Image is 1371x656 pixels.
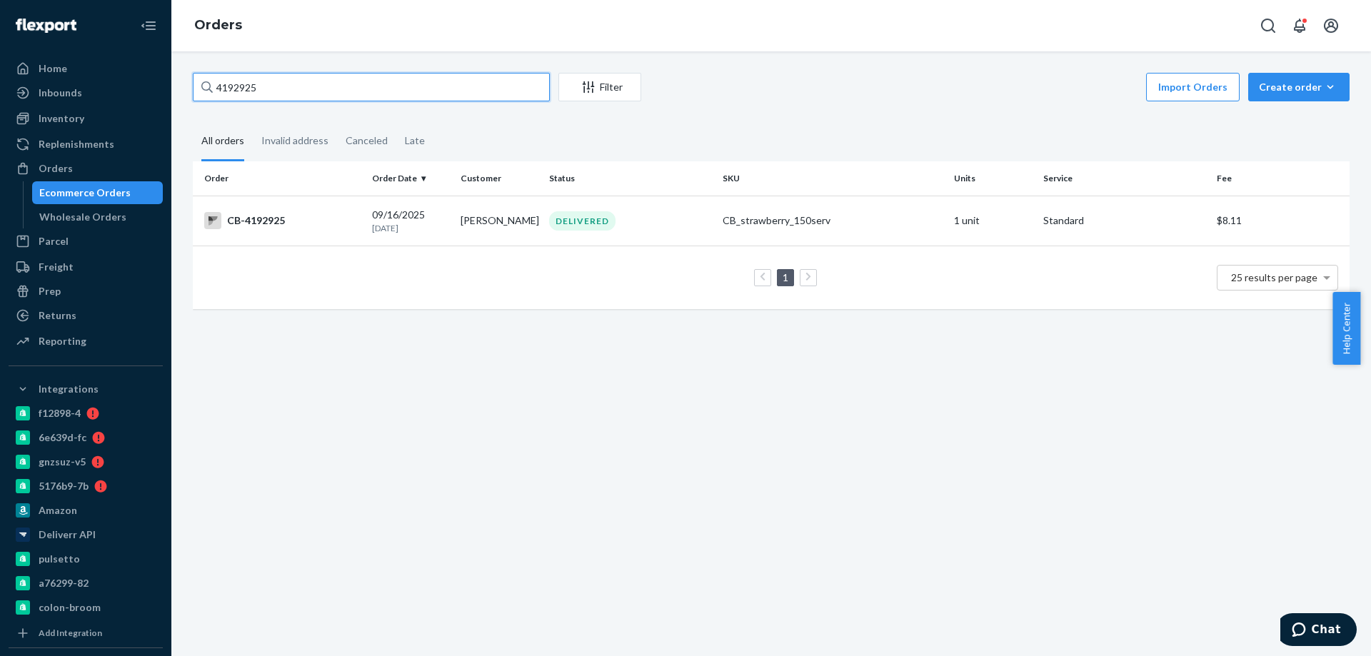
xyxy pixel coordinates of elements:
[9,450,163,473] a: gnzsuz-v5
[549,211,616,231] div: DELIVERED
[1038,161,1211,196] th: Service
[39,308,76,323] div: Returns
[193,73,550,101] input: Search orders
[9,256,163,278] a: Freight
[1043,213,1205,228] p: Standard
[39,334,86,348] div: Reporting
[543,161,717,196] th: Status
[1259,80,1339,94] div: Create order
[780,271,791,283] a: Page 1 is your current page
[39,137,114,151] div: Replenishments
[39,260,74,274] div: Freight
[948,196,1037,246] td: 1 unit
[9,572,163,595] a: a76299-82
[39,430,86,445] div: 6e639d-fc
[194,17,242,33] a: Orders
[717,161,948,196] th: SKU
[1280,613,1357,649] iframe: Opens a widget where you can chat to one of our agents
[1211,196,1350,246] td: $8.11
[39,455,86,469] div: gnzsuz-v5
[9,378,163,400] button: Integrations
[39,186,131,200] div: Ecommerce Orders
[9,426,163,449] a: 6e639d-fc
[39,528,96,542] div: Deliverr API
[39,600,101,615] div: colon-broom
[461,172,538,184] div: Customer
[723,213,943,228] div: CB_strawberry_150serv
[1332,292,1360,365] button: Help Center
[948,161,1037,196] th: Units
[455,196,543,246] td: [PERSON_NAME]
[9,157,163,180] a: Orders
[9,402,163,425] a: f12898-4
[346,122,388,159] div: Canceled
[9,57,163,80] a: Home
[9,330,163,353] a: Reporting
[366,161,455,196] th: Order Date
[39,111,84,126] div: Inventory
[39,479,89,493] div: 5176b9-7b
[558,73,641,101] button: Filter
[9,81,163,104] a: Inbounds
[32,181,164,204] a: Ecommerce Orders
[9,280,163,303] a: Prep
[1211,161,1350,196] th: Fee
[193,161,366,196] th: Order
[39,210,126,224] div: Wholesale Orders
[1285,11,1314,40] button: Open notifications
[201,122,244,161] div: All orders
[39,627,102,639] div: Add Integration
[39,382,99,396] div: Integrations
[9,499,163,522] a: Amazon
[204,212,361,229] div: CB-4192925
[39,552,80,566] div: pulsetto
[39,161,73,176] div: Orders
[261,122,328,159] div: Invalid address
[1231,271,1317,283] span: 25 results per page
[9,523,163,546] a: Deliverr API
[9,596,163,619] a: colon-broom
[9,304,163,327] a: Returns
[372,208,449,234] div: 09/16/2025
[9,107,163,130] a: Inventory
[32,206,164,228] a: Wholesale Orders
[39,503,77,518] div: Amazon
[405,122,425,159] div: Late
[1248,73,1350,101] button: Create order
[559,80,641,94] div: Filter
[9,475,163,498] a: 5176b9-7b
[39,284,61,298] div: Prep
[1146,73,1240,101] button: Import Orders
[9,230,163,253] a: Parcel
[16,19,76,33] img: Flexport logo
[372,222,449,234] p: [DATE]
[39,86,82,100] div: Inbounds
[1317,11,1345,40] button: Open account menu
[9,133,163,156] a: Replenishments
[1254,11,1282,40] button: Open Search Box
[183,5,253,46] ol: breadcrumbs
[39,406,81,420] div: f12898-4
[9,625,163,642] a: Add Integration
[39,61,67,76] div: Home
[39,576,89,590] div: a76299-82
[134,11,163,40] button: Close Navigation
[9,547,163,570] a: pulsetto
[39,234,69,248] div: Parcel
